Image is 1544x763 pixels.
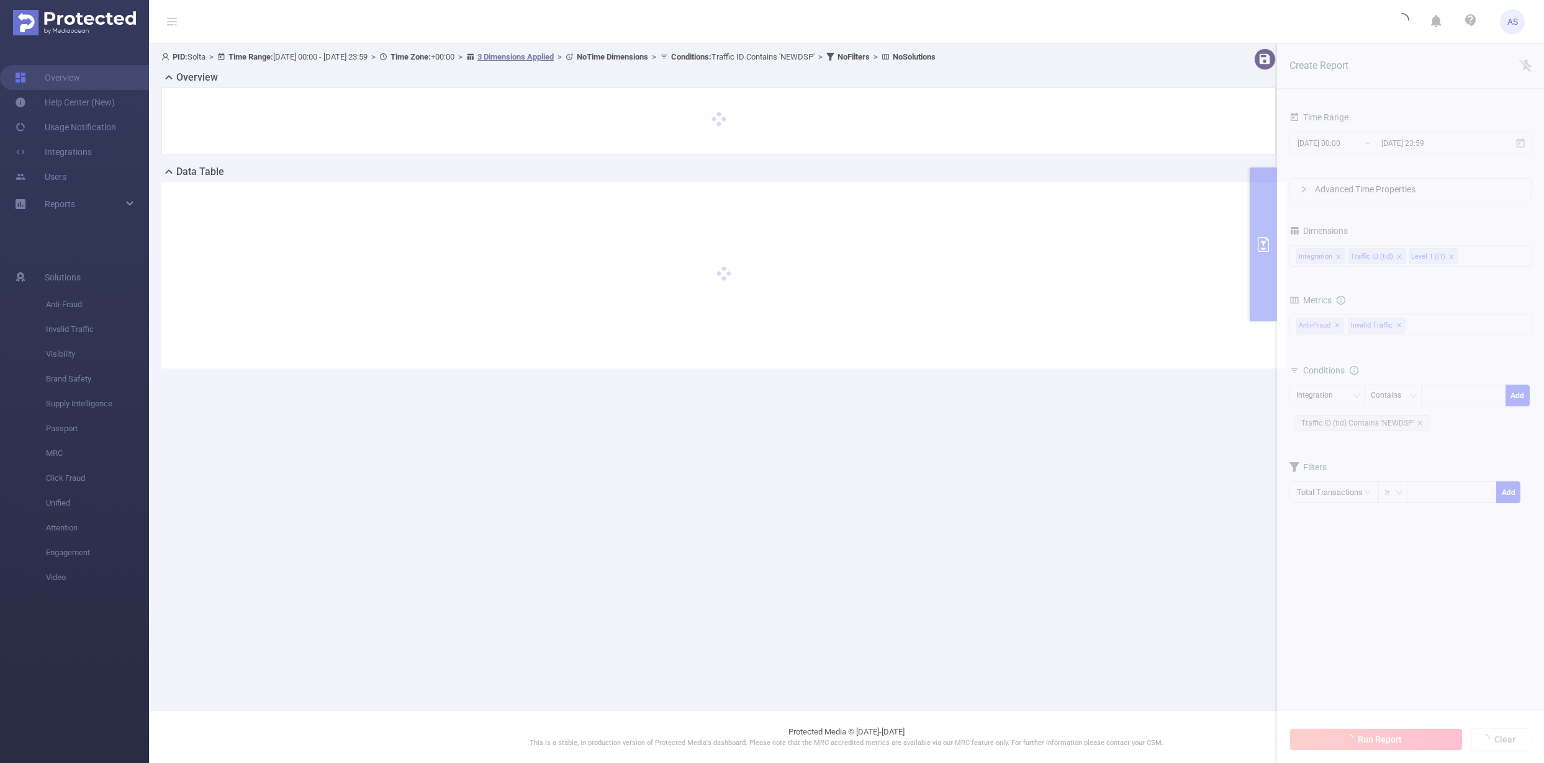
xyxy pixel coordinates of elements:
[46,565,149,590] span: Video
[161,53,173,61] i: icon: user
[46,391,149,416] span: Supply Intelligence
[1394,13,1409,30] i: icon: loading
[46,292,149,317] span: Anti-Fraud
[46,540,149,565] span: Engagement
[176,70,218,85] h2: Overview
[149,710,1544,763] footer: Protected Media © [DATE]-[DATE]
[46,342,149,367] span: Visibility
[1507,9,1518,34] span: AS
[173,52,187,61] b: PID:
[391,52,431,61] b: Time Zone:
[46,416,149,441] span: Passport
[46,367,149,391] span: Brand Safety
[15,164,66,189] a: Users
[15,65,80,90] a: Overview
[13,10,136,35] img: Protected Media
[837,52,870,61] b: No Filters
[176,164,224,179] h2: Data Table
[45,192,75,216] a: Reports
[180,738,1513,749] p: This is a stable, in production version of Protected Media's dashboard. Please note that the MRC ...
[870,52,882,61] span: >
[46,515,149,540] span: Attention
[554,52,566,61] span: >
[671,52,711,61] b: Conditions :
[46,441,149,466] span: MRC
[368,52,379,61] span: >
[815,52,826,61] span: >
[205,52,217,61] span: >
[228,52,273,61] b: Time Range:
[671,52,815,61] span: Traffic ID Contains 'NEWDSP'
[15,90,115,115] a: Help Center (New)
[15,115,116,140] a: Usage Notification
[893,52,936,61] b: No Solutions
[15,140,92,164] a: Integrations
[45,265,81,290] span: Solutions
[161,52,936,61] span: Solta [DATE] 00:00 - [DATE] 23:59 +00:00
[46,317,149,342] span: Invalid Traffic
[577,52,648,61] b: No Time Dimensions
[648,52,660,61] span: >
[46,466,149,491] span: Click Fraud
[45,199,75,209] span: Reports
[454,52,466,61] span: >
[46,491,149,515] span: Unified
[477,52,554,61] u: 3 Dimensions Applied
